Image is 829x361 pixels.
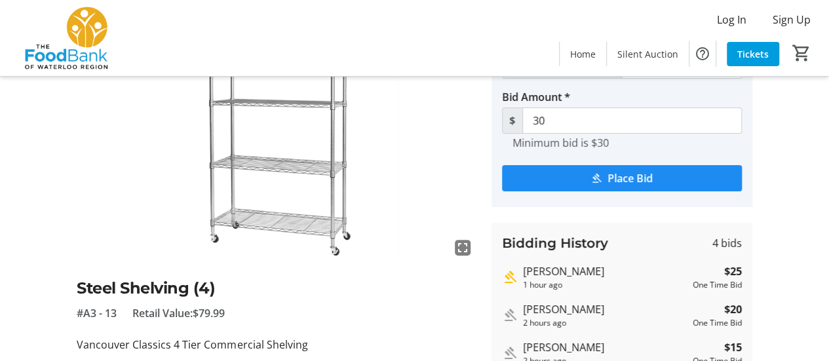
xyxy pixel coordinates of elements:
span: 4 bids [712,235,742,251]
span: Silent Auction [617,47,678,61]
button: Cart [790,41,813,65]
span: Retail Value: $79.99 [132,305,225,321]
strong: $25 [724,263,742,279]
button: Log In [706,9,757,30]
img: The Food Bank of Waterloo Region's Logo [8,5,125,71]
span: Place Bid [607,170,653,186]
div: One Time Bid [693,279,742,291]
div: One Time Bid [693,317,742,329]
mat-icon: Outbid [502,345,518,361]
div: 2 hours ago [523,317,687,329]
div: [PERSON_NAME] [523,263,687,279]
label: Bid Amount * [502,89,570,105]
span: Tickets [737,47,769,61]
mat-icon: Outbid [502,307,518,323]
div: [PERSON_NAME] [523,301,687,317]
h2: Steel Shelving (4) [77,276,476,300]
tr-hint: Minimum bid is $30 [512,136,609,149]
strong: $15 [724,339,742,355]
p: Vancouver Classics 4 Tier Commercial Shelving [77,337,476,352]
h3: Bidding History [502,233,608,253]
a: Tickets [727,42,779,66]
strong: $20 [724,301,742,317]
span: $ [502,107,523,134]
span: Log In [717,12,746,28]
button: Place Bid [502,165,742,191]
span: Home [570,47,596,61]
a: Home [560,42,606,66]
span: #A3 - 13 [77,305,117,321]
a: Silent Auction [607,42,689,66]
button: Sign Up [762,9,821,30]
div: [PERSON_NAME] [523,339,687,355]
mat-icon: Highest bid [502,269,518,285]
span: Sign Up [773,12,811,28]
button: Help [689,41,716,67]
img: Image [77,37,476,261]
mat-icon: fullscreen [455,240,471,256]
div: 1 hour ago [523,279,687,291]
